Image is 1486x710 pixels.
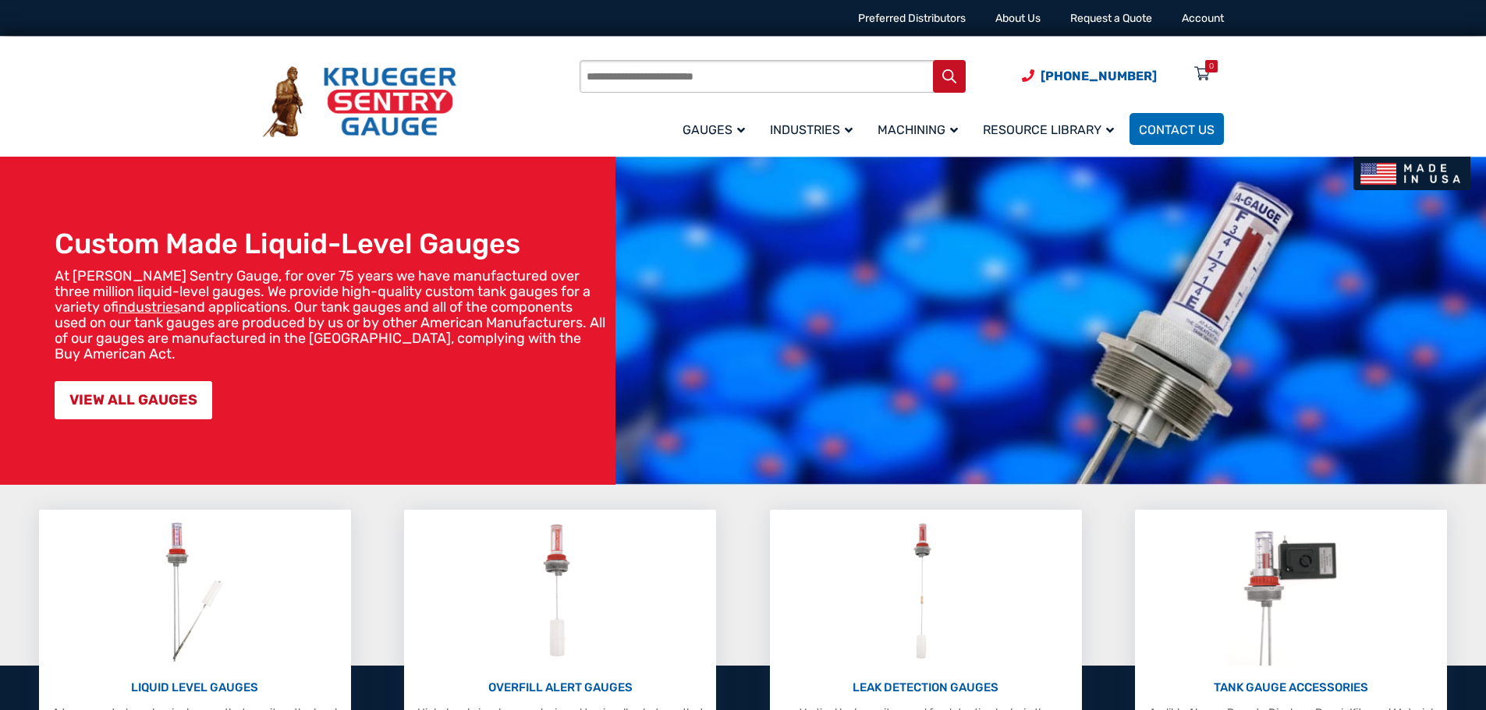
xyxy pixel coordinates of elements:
[683,122,745,137] span: Gauges
[761,111,868,147] a: Industries
[55,268,608,362] p: At [PERSON_NAME] Sentry Gauge, for over 75 years we have manufactured over three million liquid-l...
[673,111,761,147] a: Gauges
[974,111,1130,147] a: Resource Library
[1209,60,1214,72] div: 0
[55,381,212,419] a: VIEW ALL GAUGES
[47,679,343,697] p: LIQUID LEVEL GAUGES
[412,679,708,697] p: OVERFILL ALERT GAUGES
[1229,517,1354,666] img: Tank Gauge Accessories
[119,298,180,316] a: industries
[1353,157,1470,190] img: Made In USA
[1130,113,1224,145] a: Contact Us
[55,227,608,260] h1: Custom Made Liquid-Level Gauges
[778,679,1074,697] p: LEAK DETECTION GAUGES
[895,517,956,666] img: Leak Detection Gauges
[983,122,1114,137] span: Resource Library
[263,66,456,138] img: Krueger Sentry Gauge
[615,157,1486,485] img: bg_hero_bannerksentry
[770,122,853,137] span: Industries
[1022,66,1157,86] a: Phone Number (920) 434-8860
[1070,12,1152,25] a: Request a Quote
[1139,122,1215,137] span: Contact Us
[1041,69,1157,83] span: [PHONE_NUMBER]
[1182,12,1224,25] a: Account
[878,122,958,137] span: Machining
[1143,679,1439,697] p: TANK GAUGE ACCESSORIES
[868,111,974,147] a: Machining
[858,12,966,25] a: Preferred Distributors
[995,12,1041,25] a: About Us
[153,517,236,666] img: Liquid Level Gauges
[526,517,595,666] img: Overfill Alert Gauges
